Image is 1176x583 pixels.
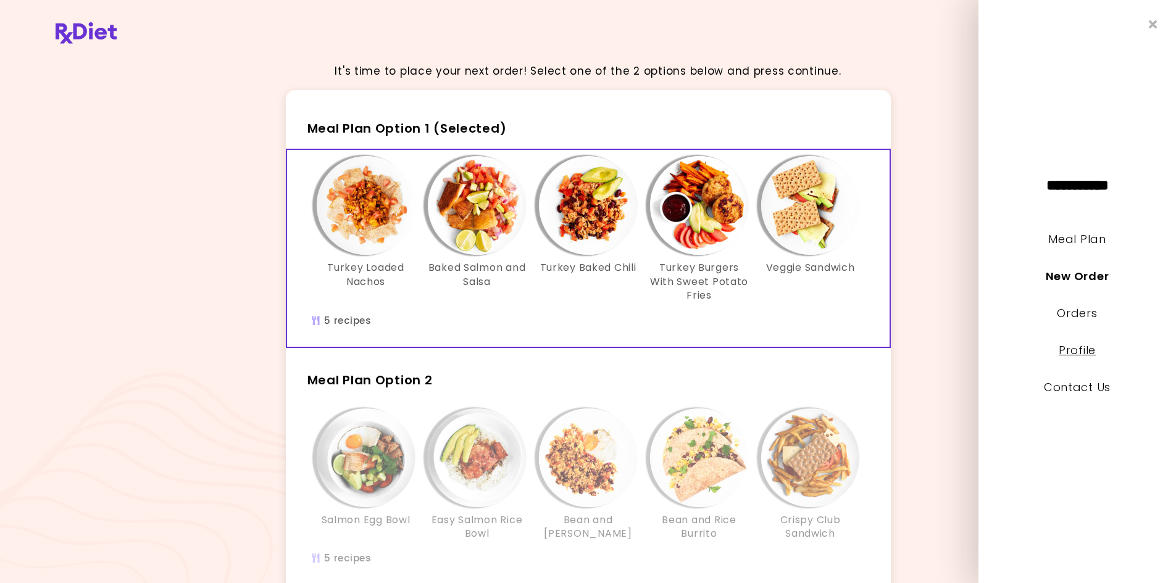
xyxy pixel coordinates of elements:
[56,22,117,44] img: RxDiet
[533,156,644,302] div: Info - Turkey Baked Chili - Meal Plan Option 1 (Selected)
[1048,231,1106,247] a: Meal Plan
[1057,305,1097,321] a: Orders
[307,371,433,389] span: Meal Plan Option 2
[755,156,866,302] div: Info - Veggie Sandwich - Meal Plan Option 1 (Selected)
[1046,268,1109,284] a: New Order
[311,408,422,541] div: Info - Salmon Egg Bowl - Meal Plan Option 2
[428,513,527,541] h3: Easy Salmon Rice Bowl
[335,63,841,80] p: It's time to place your next order! Select one of the 2 options below and press continue.
[1149,19,1157,30] i: Close
[650,261,749,302] h3: Turkey Burgers With Sweet Potato Fries
[307,120,507,137] span: Meal Plan Option 1 (Selected)
[311,156,422,302] div: Info - Turkey Loaded Nachos - Meal Plan Option 1 (Selected)
[539,513,638,541] h3: Bean and [PERSON_NAME]
[422,156,533,302] div: Info - Baked Salmon and Salsa - Meal Plan Option 1 (Selected)
[422,408,533,541] div: Info - Easy Salmon Rice Bowl - Meal Plan Option 2
[322,513,411,527] h3: Salmon Egg Bowl
[1059,342,1096,358] a: Profile
[1044,379,1111,395] a: Contact Us
[540,261,636,275] h3: Turkey Baked Chili
[644,408,755,541] div: Info - Bean and Rice Burrito - Meal Plan Option 2
[650,513,749,541] h3: Bean and Rice Burrito
[317,261,415,289] h3: Turkey Loaded Nachos
[428,261,527,289] h3: Baked Salmon and Salsa
[761,513,860,541] h3: Crispy Club Sandwich
[644,156,755,302] div: Info - Turkey Burgers With Sweet Potato Fries - Meal Plan Option 1 (Selected)
[755,408,866,541] div: Info - Crispy Club Sandwich - Meal Plan Option 2
[766,261,855,275] h3: Veggie Sandwich
[533,408,644,541] div: Info - Bean and Tomato Quinoa - Meal Plan Option 2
